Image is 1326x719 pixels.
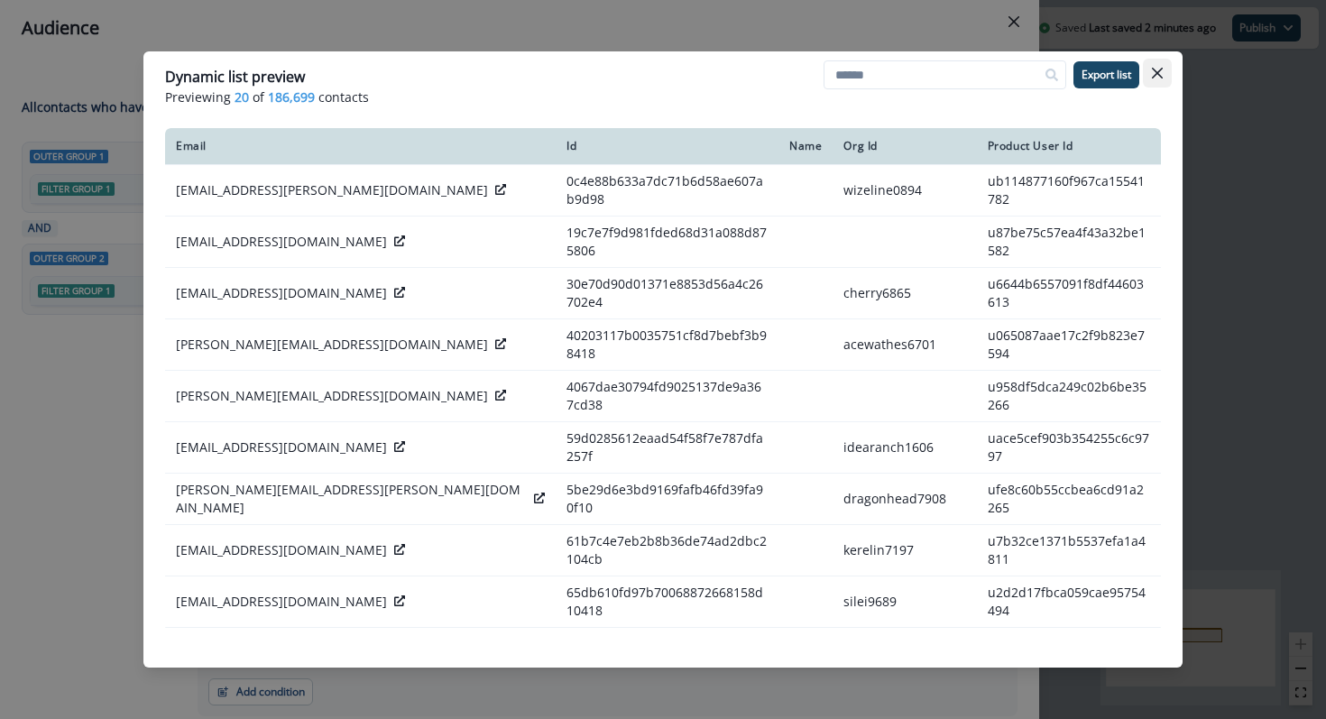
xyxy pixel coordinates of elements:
td: cherry6865 [833,267,976,318]
td: kerelin7197 [833,524,976,576]
p: [EMAIL_ADDRESS][DOMAIN_NAME] [176,541,387,559]
p: Dynamic list preview [165,66,305,88]
td: 4067dae30794fd9025137de9a367cd38 [556,370,778,421]
p: [EMAIL_ADDRESS][DOMAIN_NAME] [176,438,387,456]
button: Close [1143,59,1172,88]
td: dragonhead7908 [833,473,976,524]
td: 61b7c4e7eb2b8b36de74ad2dbc2104cb [556,524,778,576]
td: ufe8c60b55ccbea6cd91a2265 [977,473,1161,524]
td: 19c7e7f9d981fded68d31a088d875806 [556,216,778,267]
td: idearanch1606 [833,421,976,473]
div: Email [176,139,545,153]
p: [EMAIL_ADDRESS][DOMAIN_NAME] [176,284,387,302]
div: Product User Id [988,139,1150,153]
p: [PERSON_NAME][EMAIL_ADDRESS][PERSON_NAME][DOMAIN_NAME] [176,481,527,517]
td: u6644b6557091f8df44603613 [977,267,1161,318]
td: ub114877160f967ca15541782 [977,164,1161,216]
td: u7b32ce1371b5537efa1a4811 [977,524,1161,576]
td: u870ef8833c35f05c52472663 [977,627,1161,678]
td: 30e70d90d01371e8853d56a4c26702e4 [556,267,778,318]
td: 40203117b0035751cf8d7bebf3b98418 [556,318,778,370]
td: 5be29d6e3bd9169fafb46fd39fa90f10 [556,473,778,524]
td: u2d2d17fbca059cae95754494 [977,576,1161,627]
p: Export list [1082,69,1131,81]
p: [EMAIL_ADDRESS][PERSON_NAME][DOMAIN_NAME] [176,181,488,199]
td: silei9689 [833,576,976,627]
td: u958df5dca249c02b6be35266 [977,370,1161,421]
td: acewathes6701 [833,318,976,370]
span: 186,699 [268,88,315,106]
td: 65db610fd97b70068872668158d10418 [556,576,778,627]
td: amoillunedi6357 [833,627,976,678]
p: [PERSON_NAME][EMAIL_ADDRESS][DOMAIN_NAME] [176,387,488,405]
td: 69b99415fd3d21df19e65102081c3008 [556,627,778,678]
p: [EMAIL_ADDRESS][DOMAIN_NAME] [176,233,387,251]
span: 20 [235,88,249,106]
td: wizeline0894 [833,164,976,216]
p: [PERSON_NAME][EMAIL_ADDRESS][DOMAIN_NAME] [176,336,488,354]
td: 59d0285612eaad54f58f7e787dfa257f [556,421,778,473]
div: Id [566,139,768,153]
p: Previewing of contacts [165,88,1161,106]
td: uace5cef903b354255c6c9797 [977,421,1161,473]
div: Org Id [843,139,965,153]
td: u065087aae17c2f9b823e7594 [977,318,1161,370]
button: Export list [1073,61,1139,88]
div: Name [789,139,822,153]
td: u87be75c57ea4f43a32be1582 [977,216,1161,267]
td: 0c4e88b633a7dc71b6d58ae607ab9d98 [556,164,778,216]
p: [EMAIL_ADDRESS][DOMAIN_NAME] [176,593,387,611]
